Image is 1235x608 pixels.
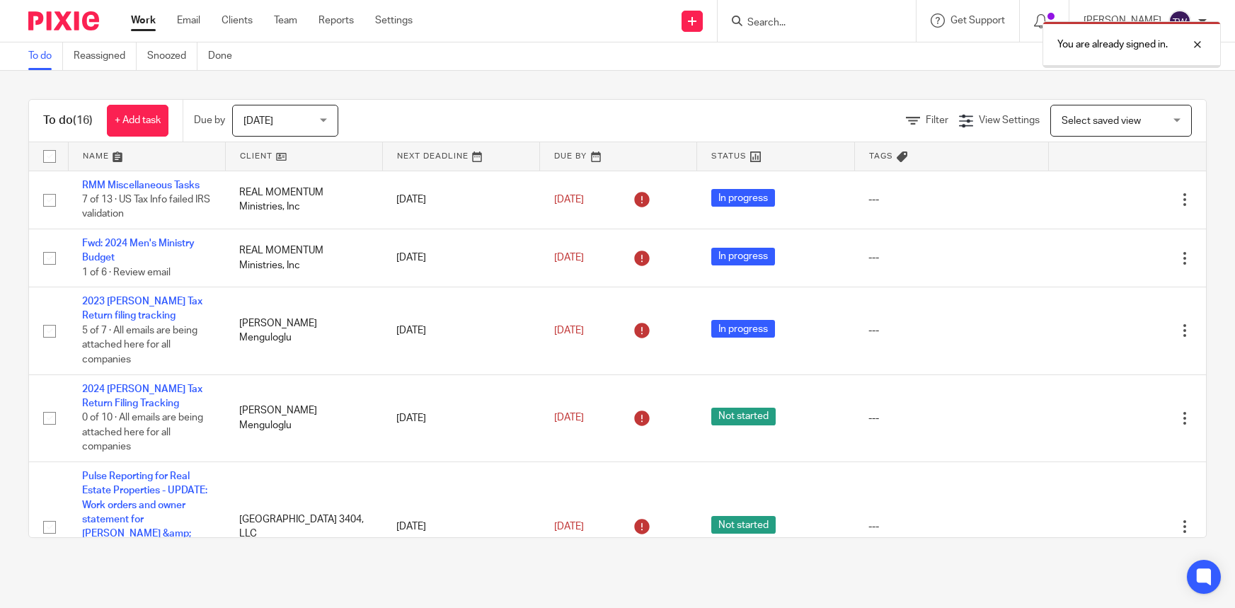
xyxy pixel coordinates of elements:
span: [DATE] [554,413,584,423]
span: In progress [711,189,775,207]
a: Reports [318,13,354,28]
a: Settings [375,13,413,28]
h1: To do [43,113,93,128]
a: To do [28,42,63,70]
span: 7 of 13 · US Tax Info failed IRS validation [82,195,210,219]
span: [DATE] [554,522,584,532]
td: [PERSON_NAME] Menguloglu [225,287,382,374]
span: Filter [926,115,948,125]
td: [PERSON_NAME] Menguloglu [225,374,382,461]
td: [GEOGRAPHIC_DATA] 3404, LLC [225,461,382,592]
div: --- [868,251,1035,265]
div: --- [868,193,1035,207]
span: [DATE] [554,253,584,263]
p: Due by [194,113,225,127]
span: 1 of 6 · Review email [82,268,171,277]
span: View Settings [979,115,1040,125]
p: You are already signed in. [1057,38,1168,52]
div: --- [868,520,1035,534]
span: Not started [711,516,776,534]
a: RMM Miscellaneous Tasks [82,180,200,190]
a: Fwd: 2024 Men's Ministry Budget [82,239,195,263]
span: [DATE] [554,195,584,205]
a: Clients [222,13,253,28]
td: [DATE] [382,287,539,374]
span: 0 of 10 · All emails are being attached here for all companies [82,413,203,452]
a: Email [177,13,200,28]
a: Team [274,13,297,28]
span: Tags [869,152,893,160]
img: svg%3E [1168,10,1191,33]
span: (16) [73,115,93,126]
span: In progress [711,320,775,338]
div: --- [868,323,1035,338]
span: Select saved view [1062,116,1141,126]
td: [DATE] [382,461,539,592]
span: Not started [711,408,776,425]
span: [DATE] [554,326,584,335]
a: 2023 [PERSON_NAME] Tax Return filing tracking [82,297,202,321]
a: Reassigned [74,42,137,70]
a: Work [131,13,156,28]
td: [DATE] [382,229,539,287]
td: REAL MOMENTUM Ministries, Inc [225,171,382,229]
a: + Add task [107,105,168,137]
img: Pixie [28,11,99,30]
span: In progress [711,248,775,265]
td: REAL MOMENTUM Ministries, Inc [225,229,382,287]
span: [DATE] [243,116,273,126]
td: [DATE] [382,374,539,461]
span: 5 of 7 · All emails are being attached here for all companies [82,326,197,365]
a: Done [208,42,243,70]
a: Pulse Reporting for Real Estate Properties - UPDATE: Work orders and owner statement for [PERSON_... [82,471,207,568]
td: [DATE] [382,171,539,229]
a: Snoozed [147,42,197,70]
a: 2024 [PERSON_NAME] Tax Return Filing Tracking [82,384,202,408]
div: --- [868,411,1035,425]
